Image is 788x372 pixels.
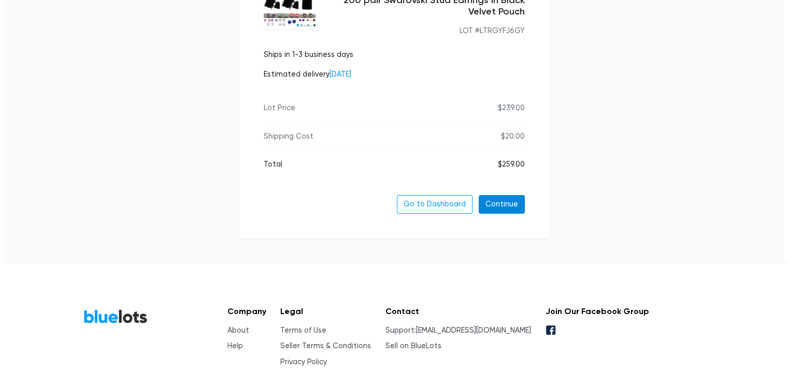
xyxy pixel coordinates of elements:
[280,341,371,350] a: Seller Terms & Conditions
[264,102,295,114] div: Lot Price
[264,69,353,80] p: Estimated delivery
[385,341,441,350] a: Sell on BlueLots
[264,159,282,170] div: Total
[280,326,326,335] a: Terms of Use
[498,159,525,170] div: $259.00
[280,306,371,316] h5: Legal
[385,306,531,316] h5: Contact
[479,195,525,214] a: Continue
[397,195,472,214] a: Go to Dashboard
[264,49,353,61] p: Ships in 1-3 business days
[329,70,351,79] span: [DATE]
[264,131,313,142] div: Shipping Cost
[416,326,531,335] a: [EMAIL_ADDRESS][DOMAIN_NAME]
[385,325,531,336] li: Support:
[324,25,525,37] div: LOT #LTRGYFJ6GY
[227,326,249,335] a: About
[227,341,243,350] a: Help
[227,306,266,316] h5: Company
[83,309,148,324] a: BlueLots
[280,358,327,366] a: Privacy Policy
[501,131,525,142] div: $20.00
[545,306,649,316] h5: Join Our Facebook Group
[498,102,525,114] div: $239.00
